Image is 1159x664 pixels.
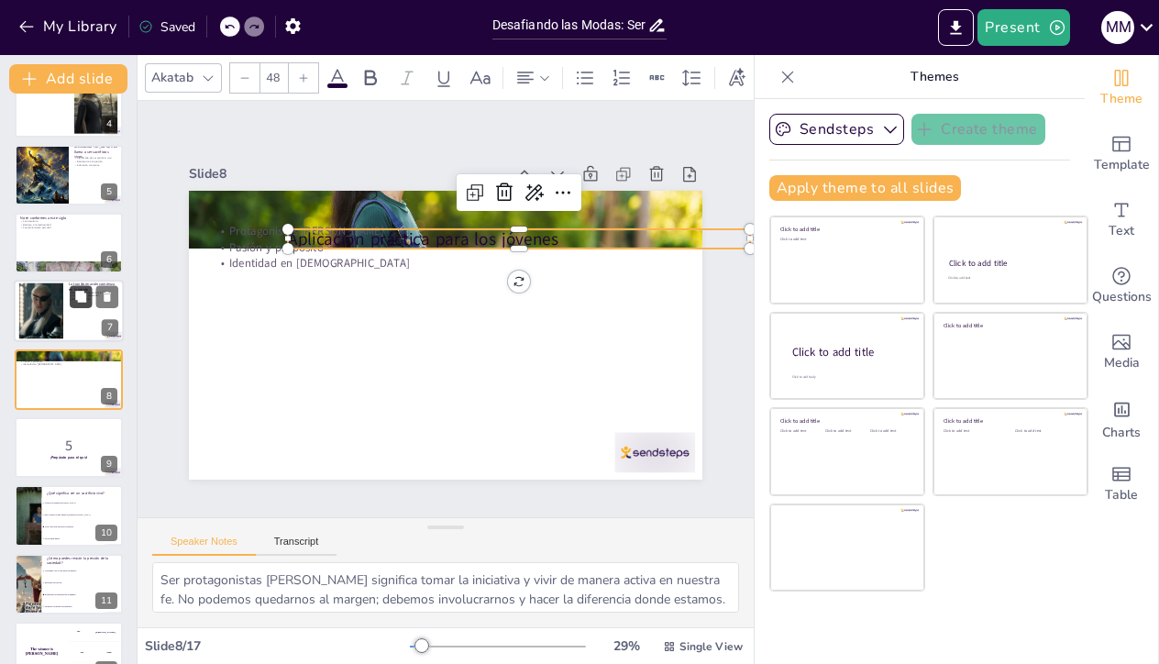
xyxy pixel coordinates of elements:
[780,429,822,434] div: Click to add text
[9,64,127,94] button: Add slide
[780,417,911,425] div: Click to add title
[15,76,123,137] div: 4
[45,570,122,571] span: Aceptando todo lo que dicen tus amigos
[1092,287,1152,307] span: Questions
[938,9,974,46] button: Export to PowerPoint
[20,436,117,456] p: 5
[20,356,117,360] p: Protagonistas [PERSON_NAME]
[492,12,648,39] input: Insert title
[101,456,117,472] div: 9
[1104,353,1140,373] span: Media
[15,349,123,410] div: 8
[15,485,123,546] div: 10
[20,223,117,227] p: Rechazo a la mediocridad
[74,156,117,160] p: Significado de ser sacrificio vivo
[948,276,1070,281] div: Click to add text
[1085,187,1158,253] div: Add text boxes
[106,651,111,654] div: Jaap
[69,294,118,298] p: Impacto en la generación
[1085,319,1158,385] div: Add images, graphics, shapes or video
[256,536,337,556] button: Transcript
[101,251,117,268] div: 6
[1109,221,1134,241] span: Text
[45,537,122,539] span: Ser un buen amigo
[20,362,117,366] p: Identidad en [DEMOGRAPHIC_DATA]
[1101,9,1134,46] button: M M
[69,642,123,662] div: 200
[1105,485,1138,505] span: Table
[152,536,256,556] button: Speaker Notes
[15,145,123,205] div: 5
[14,281,124,343] div: 7
[69,622,123,642] div: 100
[792,345,910,360] div: Click to add title
[74,144,117,160] p: [DEMOGRAPHIC_DATA] nos llama a ser sacrificios vivos
[152,562,739,613] textarea: Ser protagonistas [PERSON_NAME] significa tomar la iniciativa y vivir de manera activa en nuestra...
[944,321,1075,328] div: Click to add title
[802,55,1066,99] p: Themes
[70,286,92,308] button: Duplicate Slide
[977,9,1069,46] button: Present
[15,554,123,614] div: 11
[102,320,118,337] div: 7
[1085,451,1158,517] div: Add a table
[769,175,961,201] button: Apply theme to all slides
[780,238,911,242] div: Click to add text
[1085,121,1158,187] div: Add ready made slides
[723,63,750,93] div: Text effects
[15,417,123,478] div: 9
[138,18,195,36] div: Saved
[944,417,1075,425] div: Click to add title
[95,525,117,541] div: 10
[15,647,69,657] h4: The winner is [PERSON_NAME]
[101,116,117,132] div: 4
[189,165,504,183] div: Slide 8
[1101,11,1134,44] div: M M
[1085,385,1158,451] div: Add charts and graphs
[96,286,118,308] button: Delete Slide
[45,605,122,607] span: Siguiendo las modas del momento
[14,12,125,41] button: My Library
[47,556,117,566] p: ¿Cómo puedes resistir la presión de la sociedad?
[825,429,866,434] div: Click to add text
[74,160,117,163] p: Resistencia a la presión
[780,226,911,233] div: Click to add title
[1102,423,1141,443] span: Charts
[20,227,117,230] p: Cuestionamiento personal
[47,490,117,495] p: ¿Qué significa ser un sacrificio vivo?
[101,183,117,200] div: 5
[20,219,117,223] p: Contracultura
[20,216,117,221] p: No te conformes a este siglo
[50,455,88,459] strong: ¡Prepárate para el quiz!
[45,526,122,527] span: Vivir como una adoración constante
[69,282,118,293] p: La transformación comienza en la mente
[949,258,1071,269] div: Click to add title
[95,592,117,609] div: 11
[145,637,410,655] div: Slide 8 / 17
[1015,429,1073,434] div: Click to add text
[215,238,677,254] p: Pasión y propósito
[870,429,911,434] div: Click to add text
[1085,253,1158,319] div: Get real-time input from your audience
[148,65,197,90] div: Akatab
[944,429,1001,434] div: Click to add text
[74,163,117,167] p: Adoración constante
[911,114,1045,145] button: Create theme
[1100,89,1142,109] span: Theme
[769,114,904,145] button: Sendsteps
[792,375,908,380] div: Click to add body
[679,639,743,654] span: Single View
[69,298,118,302] p: [PERSON_NAME]
[1094,155,1150,175] span: Template
[20,360,117,363] p: Pasión y propósito
[1085,55,1158,121] div: Change the overall theme
[45,502,122,504] span: Asistir a la [DEMOGRAPHIC_DATA]
[604,637,648,655] div: 29 %
[45,514,122,515] span: Dar lo mejor de uno mismo a [DEMOGRAPHIC_DATA]
[215,255,677,271] p: Identidad en [DEMOGRAPHIC_DATA]
[69,291,118,294] p: Renovación del entendimiento
[101,388,117,404] div: 8
[15,213,123,273] div: 6
[45,581,122,583] span: Ignorando tus valores
[215,223,677,238] p: Protagonistas [PERSON_NAME]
